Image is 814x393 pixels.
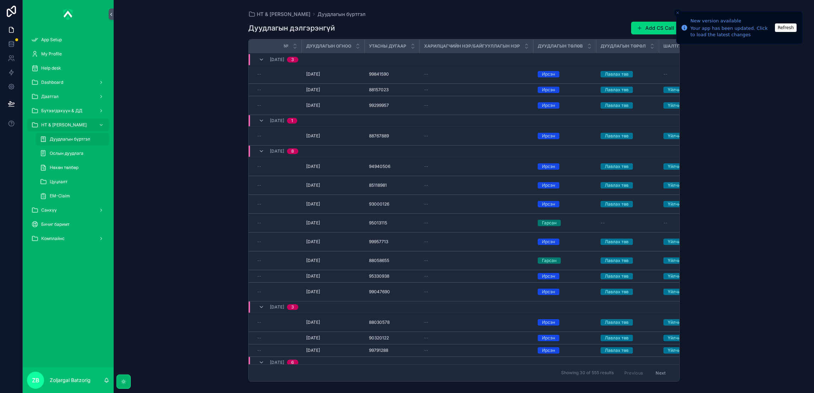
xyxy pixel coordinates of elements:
span: [DATE] [306,289,320,295]
a: Комплайнс [27,232,109,245]
div: Your app has been updated. Click to load the latest changes [690,25,773,38]
a: 99047690 [369,289,416,295]
span: -- [257,201,261,207]
a: [DATE] [306,87,360,93]
span: [DATE] [306,87,320,93]
span: -- [424,71,428,77]
a: Цуцлалт [36,175,109,188]
div: Ирсэн [542,201,555,207]
div: Үйлчилгээ [668,163,690,170]
a: [DATE] [306,289,360,295]
div: Лавлах төв [605,71,629,77]
a: -- [424,258,529,263]
div: Лавлах төв [605,239,629,245]
span: НТ & [PERSON_NAME] [257,11,310,18]
a: Санхүү [27,204,109,217]
span: -- [257,71,261,77]
a: 88058655 [369,258,416,263]
a: Лавлах төв [601,239,655,245]
a: Үйлчилгээ [663,319,708,326]
a: Үйлчилгээ [663,347,708,354]
a: Дуудлагын бүртгэл [318,11,365,18]
a: Лавлах төв [601,257,655,264]
a: -- [257,289,298,295]
div: Үйлчилгээ [668,335,690,341]
div: 3 [291,57,294,62]
span: [DATE] [306,164,320,169]
span: 99841590 [369,71,389,77]
div: Лавлах төв [605,201,629,207]
span: -- [424,103,428,108]
a: Лавлах төв [601,87,655,93]
a: Үйлчилгээ [663,133,708,139]
a: -- [424,87,529,93]
span: -- [424,182,428,188]
div: Ирсэн [542,133,555,139]
a: Лавлах төв [601,319,655,326]
span: -- [663,220,668,226]
span: -- [257,182,261,188]
span: My Profile [41,51,62,57]
a: [DATE] [306,273,360,279]
a: -- [424,164,529,169]
a: 99299957 [369,103,416,108]
div: Үйлчилгээ [668,257,690,264]
a: НТ & [PERSON_NAME] [248,11,310,18]
div: Үйлчилгээ [668,273,690,279]
a: Лавлах төв [601,102,655,109]
div: Ирсэн [542,102,555,109]
a: Үйлчилгээ [663,335,708,341]
a: -- [257,164,298,169]
a: -- [257,273,298,279]
span: [DATE] [306,133,320,139]
a: -- [424,273,529,279]
span: -- [257,258,261,263]
a: 85118981 [369,182,416,188]
h1: Дуудлагын дэлгэрэнгүй [248,23,335,33]
a: -- [663,71,708,77]
div: Лавлах төв [605,347,629,354]
span: -- [424,133,428,139]
span: -- [257,220,261,226]
a: Даатгал [27,90,109,103]
span: -- [257,335,261,341]
div: Ирсэн [542,163,555,170]
div: Ирсэн [542,289,555,295]
span: -- [257,273,261,279]
a: Лавлах төв [601,163,655,170]
span: -- [257,348,261,353]
a: -- [257,182,298,188]
div: Ирсэн [542,273,555,279]
a: [DATE] [306,103,360,108]
span: -- [257,133,261,139]
a: [DATE] [306,320,360,325]
span: Санхүү [41,207,57,213]
a: -- [424,71,529,77]
a: Нөхөн төлбөр [36,161,109,174]
span: -- [424,87,428,93]
span: [DATE] [306,320,320,325]
a: -- [257,348,298,353]
a: -- [257,258,298,263]
button: Add CS Call [631,22,680,34]
div: Үйлчилгээ [668,87,690,93]
span: [DATE] [306,103,320,108]
a: -- [601,220,655,226]
div: 8 [291,148,294,154]
a: Лавлах төв [601,133,655,139]
span: Даатгал [41,94,59,99]
a: [DATE] [306,258,360,263]
a: -- [257,133,298,139]
span: Цуцлалт [50,179,67,185]
a: -- [257,220,298,226]
div: 1 [291,118,293,124]
a: Ирсэн [538,133,592,139]
span: -- [257,239,261,245]
span: [DATE] [306,201,320,207]
span: -- [424,348,428,353]
div: scrollable content [23,28,114,254]
a: Үйлчилгээ [663,201,708,207]
span: -- [424,335,428,341]
span: -- [424,273,428,279]
span: 99957713 [369,239,388,245]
